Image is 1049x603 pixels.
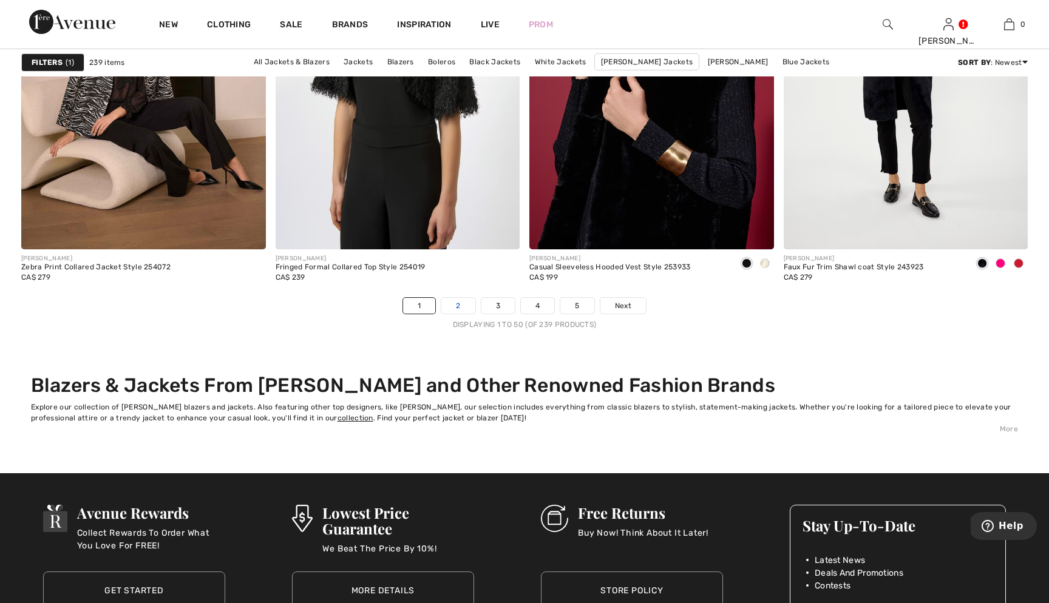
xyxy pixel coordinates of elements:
span: 1 [66,57,74,68]
img: Free Returns [541,505,568,532]
span: Deals And Promotions [815,567,903,579]
div: Zebra Print Collared Jacket Style 254072 [21,263,171,272]
a: Jackets [338,54,379,70]
p: Buy Now! Think About It Later! [578,527,708,551]
a: White Jackets [529,54,592,70]
span: Next [615,300,631,311]
a: 1 [403,298,435,314]
a: Clothing [207,19,251,32]
img: My Info [943,17,954,32]
p: We Beat The Price By 10%! [322,542,474,567]
div: : Newest [958,57,1028,68]
div: Black [973,254,991,274]
a: Live [481,18,500,31]
div: [PERSON_NAME] [529,254,691,263]
h2: Blazers & Jackets From [PERSON_NAME] and Other Renowned Fashion Brands [31,374,1018,397]
a: Boleros [422,54,461,70]
span: 239 items [89,57,125,68]
div: Black [738,254,756,274]
h3: Avenue Rewards [77,505,225,520]
a: Next [600,298,646,314]
iframe: Opens a widget where you can find more information [971,512,1037,542]
img: 1ère Avenue [29,10,115,34]
a: Blue Jackets [776,54,836,70]
div: Merlot [1010,254,1028,274]
h3: Lowest Price Guarantee [322,505,474,536]
a: All Jackets & Blazers [248,54,336,70]
img: My Bag [1004,17,1014,32]
img: Avenue Rewards [43,505,67,532]
a: Sign In [943,18,954,30]
a: 0 [979,17,1039,32]
nav: Page navigation [21,297,1028,330]
div: [PERSON_NAME] [21,254,171,263]
div: [PERSON_NAME] [784,254,924,263]
div: Explore our collection of [PERSON_NAME] blazers and jackets. Also featuring other top designers, ... [31,402,1018,423]
div: Fringed Formal Collared Top Style 254019 [276,263,426,272]
span: Contests [815,579,850,592]
a: 3 [481,298,515,314]
span: 0 [1020,19,1025,30]
div: Vanilla 30 [756,254,774,274]
a: Black Jackets [463,54,526,70]
img: Lowest Price Guarantee [292,505,313,532]
span: Inspiration [397,19,451,32]
div: [PERSON_NAME] [276,254,426,263]
div: Rose [991,254,1010,274]
a: collection [338,414,373,422]
span: CA$ 239 [276,273,305,281]
a: Sale [280,19,302,32]
a: [PERSON_NAME] Jackets [594,53,699,70]
p: Collect Rewards To Order What You Love For FREE! [77,527,225,551]
a: 5 [560,298,594,314]
img: search the website [883,17,893,32]
span: CA$ 199 [529,273,558,281]
div: More [31,423,1018,434]
div: Faux Fur Trim Shawl coat Style 243923 [784,263,924,272]
span: CA$ 279 [784,273,813,281]
h3: Free Returns [578,505,708,520]
a: 4 [521,298,554,314]
strong: Sort By [958,58,991,67]
a: Blazers [381,54,420,70]
a: [PERSON_NAME] [702,54,775,70]
a: Prom [529,18,553,31]
div: [PERSON_NAME] [918,35,978,47]
span: Latest News [815,554,865,567]
strong: Filters [32,57,63,68]
div: Casual Sleeveless Hooded Vest Style 253933 [529,263,691,272]
div: Displaying 1 to 50 (of 239 products) [21,319,1028,330]
a: New [159,19,178,32]
a: Brands [332,19,368,32]
a: 2 [441,298,475,314]
h3: Stay Up-To-Date [803,517,993,533]
span: CA$ 279 [21,273,50,281]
